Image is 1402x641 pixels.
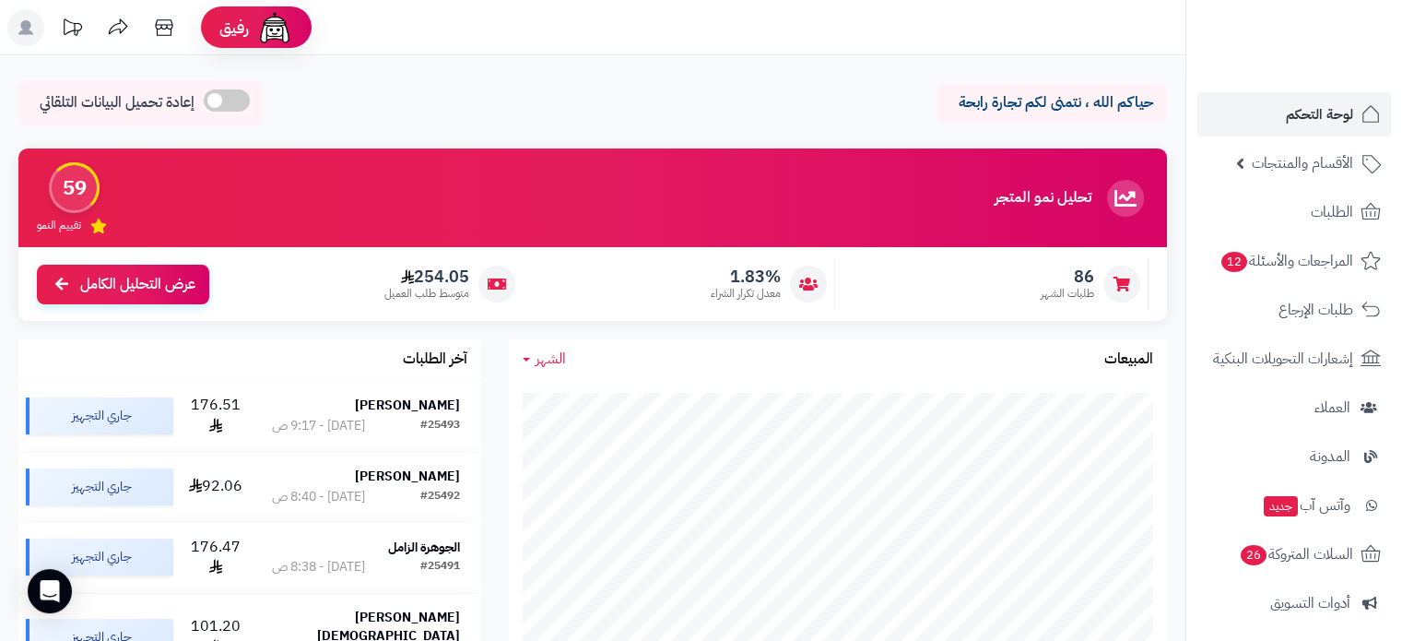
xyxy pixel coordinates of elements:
[420,417,460,435] div: #25493
[1197,483,1391,528] a: وآتس آبجديد
[711,267,781,287] span: 1.83%
[388,538,460,557] strong: الجوهرة الزامل
[1041,267,1094,287] span: 86
[950,92,1153,113] p: حياكم الله ، نتمنى لكم تجارة رابحة
[1197,386,1391,430] a: العملاء
[1252,150,1353,176] span: الأقسام والمنتجات
[272,558,365,576] div: [DATE] - 8:38 ص
[37,218,81,233] span: تقييم النمو
[272,488,365,506] div: [DATE] - 8:40 ص
[1104,351,1153,368] h3: المبيعات
[272,417,365,435] div: [DATE] - 9:17 ص
[1286,101,1353,127] span: لوحة التحكم
[355,467,460,486] strong: [PERSON_NAME]
[49,9,95,51] a: تحديثات المنصة
[1277,15,1384,53] img: logo-2.png
[1197,288,1391,332] a: طلبات الإرجاع
[1197,337,1391,381] a: إشعارات التحويلات البنكية
[420,558,460,576] div: #25491
[384,267,469,287] span: 254.05
[1197,92,1391,137] a: لوحة التحكم
[1197,581,1391,625] a: أدوات التسويق
[181,380,251,452] td: 176.51
[420,488,460,506] div: #25492
[256,9,293,46] img: ai-face.png
[403,351,467,368] h3: آخر الطلبات
[1240,544,1268,566] span: 26
[219,17,249,39] span: رفيق
[523,349,566,370] a: الشهر
[384,286,469,302] span: متوسط طلب العميل
[26,398,173,434] div: جاري التجهيز
[1220,251,1249,273] span: 12
[711,286,781,302] span: معدل تكرار الشراء
[26,469,173,505] div: جاري التجهيز
[26,539,173,576] div: جاري التجهيز
[1213,346,1353,372] span: إشعارات التحويلات البنكية
[1270,590,1350,616] span: أدوات التسويق
[40,92,194,113] span: إعادة تحميل البيانات التلقائي
[1310,444,1350,469] span: المدونة
[28,569,72,613] div: Open Intercom Messenger
[181,522,251,594] td: 176.47
[1197,239,1391,283] a: المراجعات والأسئلة12
[1311,199,1353,225] span: الطلبات
[80,274,195,295] span: عرض التحليل الكامل
[355,396,460,415] strong: [PERSON_NAME]
[1262,493,1350,518] span: وآتس آب
[1197,434,1391,479] a: المدونة
[1314,395,1350,421] span: العملاء
[1041,286,1094,302] span: طلبات الشهر
[1278,297,1353,323] span: طلبات الإرجاع
[1197,532,1391,576] a: السلات المتروكة26
[1264,496,1298,516] span: جديد
[1219,248,1353,274] span: المراجعات والأسئلة
[995,190,1091,207] h3: تحليل نمو المتجر
[37,265,209,304] a: عرض التحليل الكامل
[1239,541,1353,567] span: السلات المتروكة
[536,348,566,370] span: الشهر
[1197,190,1391,234] a: الطلبات
[181,453,251,521] td: 92.06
